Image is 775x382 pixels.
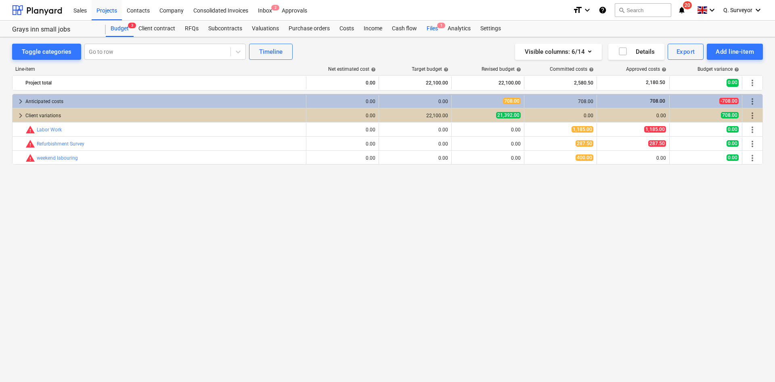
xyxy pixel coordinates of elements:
span: 708.00 [721,112,739,118]
a: weekend labouring [37,155,78,161]
span: Committed costs exceed revised budget [25,139,35,149]
span: help [587,67,594,72]
div: 0.00 [310,155,375,161]
div: 708.00 [528,99,593,104]
div: 0.00 [455,155,521,161]
a: Valuations [247,21,284,37]
span: More actions [748,97,757,106]
div: Committed costs [550,66,594,72]
span: 287.50 [648,140,666,147]
div: Export [677,46,695,57]
i: keyboard_arrow_down [707,5,717,15]
div: Net estimated cost [328,66,376,72]
span: keyboard_arrow_right [16,97,25,106]
span: More actions [748,139,757,149]
div: 22,100.00 [382,76,448,89]
div: Toggle categories [22,46,71,57]
span: More actions [748,153,757,163]
span: 2 [271,5,279,11]
span: 1,185.00 [644,126,666,133]
div: Grays inn small jobs [12,25,96,34]
div: Timeline [259,46,283,57]
a: RFQs [180,21,203,37]
div: Project total [25,76,303,89]
span: Q. Surveyor [723,7,752,13]
span: search [618,7,625,13]
span: 287.50 [576,140,593,147]
div: Budget [106,21,134,37]
div: 0.00 [455,141,521,147]
div: Client variations [25,109,303,122]
span: More actions [748,125,757,135]
div: 0.00 [382,155,448,161]
span: Committed costs exceed revised budget [25,125,35,135]
span: 708.00 [503,98,521,104]
div: 0.00 [600,113,666,118]
div: 0.00 [382,141,448,147]
i: format_size [573,5,582,15]
a: Budget3 [106,21,134,37]
a: Purchase orders [284,21,335,37]
span: help [369,67,376,72]
div: 22,100.00 [382,113,448,118]
div: Add line-item [716,46,754,57]
button: Export [668,44,704,60]
i: keyboard_arrow_down [582,5,592,15]
span: 0.00 [727,154,739,161]
span: 400.00 [576,154,593,161]
div: Anticipated costs [25,95,303,108]
div: Line-item [12,66,307,72]
span: 0.00 [727,140,739,147]
span: 3 [128,23,136,28]
div: Details [618,46,655,57]
a: Income [359,21,387,37]
button: Toggle categories [12,44,81,60]
div: Files [422,21,443,37]
a: Analytics [443,21,475,37]
span: More actions [748,111,757,120]
div: 22,100.00 [455,76,521,89]
button: Details [608,44,664,60]
div: Subcontracts [203,21,247,37]
i: Knowledge base [599,5,607,15]
span: 1,185.00 [572,126,593,133]
span: help [515,67,521,72]
div: 0.00 [310,127,375,133]
button: Search [615,3,671,17]
span: keyboard_arrow_right [16,111,25,120]
a: Files1 [422,21,443,37]
div: 0.00 [600,155,666,161]
span: 20 [683,1,692,9]
span: Committed costs exceed revised budget [25,153,35,163]
span: 21,392.00 [496,112,521,118]
button: Add line-item [707,44,763,60]
a: Cash flow [387,21,422,37]
button: Visible columns:6/14 [515,44,602,60]
span: help [442,67,448,72]
div: Client contract [134,21,180,37]
div: Revised budget [482,66,521,72]
span: 2,180.50 [645,79,666,86]
div: Target budget [412,66,448,72]
span: 0.00 [727,126,739,133]
span: 0.00 [727,79,739,87]
a: Labor Work [37,127,62,133]
div: Budget variance [697,66,739,72]
span: 708.00 [649,98,666,104]
a: Settings [475,21,506,37]
a: Costs [335,21,359,37]
div: Visible columns : 6/14 [525,46,592,57]
div: 0.00 [310,76,375,89]
div: 0.00 [528,113,593,118]
button: Timeline [249,44,293,60]
span: -708.00 [719,98,739,104]
a: Refurbishment Survey [37,141,84,147]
